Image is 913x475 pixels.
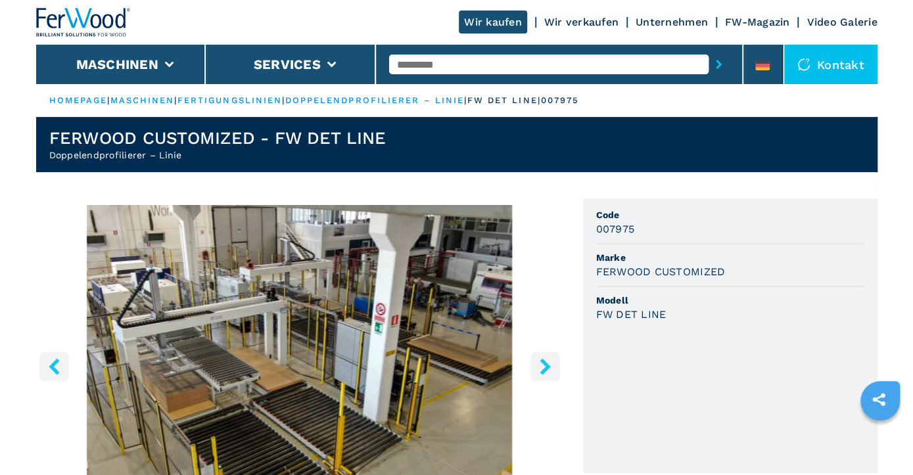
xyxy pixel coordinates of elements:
a: Video Galerie [807,16,877,28]
span: | [107,95,110,105]
button: Services [254,57,321,72]
h3: FW DET LINE [596,307,667,322]
span: | [282,95,285,105]
p: 007975 [541,95,580,106]
div: Kontakt [784,45,878,84]
h3: 007975 [596,221,635,237]
h1: FERWOOD CUSTOMIZED - FW DET LINE [49,127,386,148]
button: right-button [530,351,560,381]
span: | [174,95,177,105]
span: Code [596,208,864,221]
img: Ferwood [36,8,131,37]
a: HOMEPAGE [49,95,108,105]
p: fw det line | [467,95,540,106]
button: submit-button [709,49,729,79]
button: Maschinen [76,57,158,72]
span: Marke [596,251,864,264]
span: Modell [596,294,864,307]
span: | [464,95,467,105]
a: Wir verkaufen [544,16,619,28]
a: FW-Magazin [725,16,790,28]
button: left-button [39,351,69,381]
a: Wir kaufen [459,11,527,34]
iframe: Chat [857,416,903,465]
h2: Doppelendprofilierer – Linie [49,148,386,162]
h3: FERWOOD CUSTOMIZED [596,264,726,279]
a: Unternehmen [636,16,708,28]
a: maschinen [110,95,175,105]
a: sharethis [862,383,895,416]
a: doppelendprofilierer – linie [285,95,464,105]
img: Kontakt [797,58,810,71]
a: fertigungslinien [177,95,283,105]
